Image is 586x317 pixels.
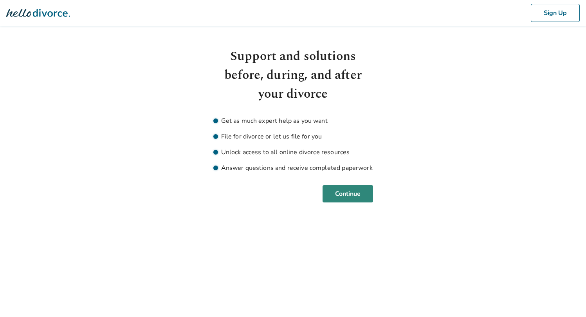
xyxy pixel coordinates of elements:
[323,185,373,202] button: Continue
[213,163,373,173] li: Answer questions and receive completed paperwork
[213,132,373,141] li: File for divorce or let us file for you
[213,116,373,126] li: Get as much expert help as you want
[213,148,373,157] li: Unlock access to all online divorce resources
[531,4,580,22] button: Sign Up
[213,47,373,104] h1: Support and solutions before, during, and after your divorce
